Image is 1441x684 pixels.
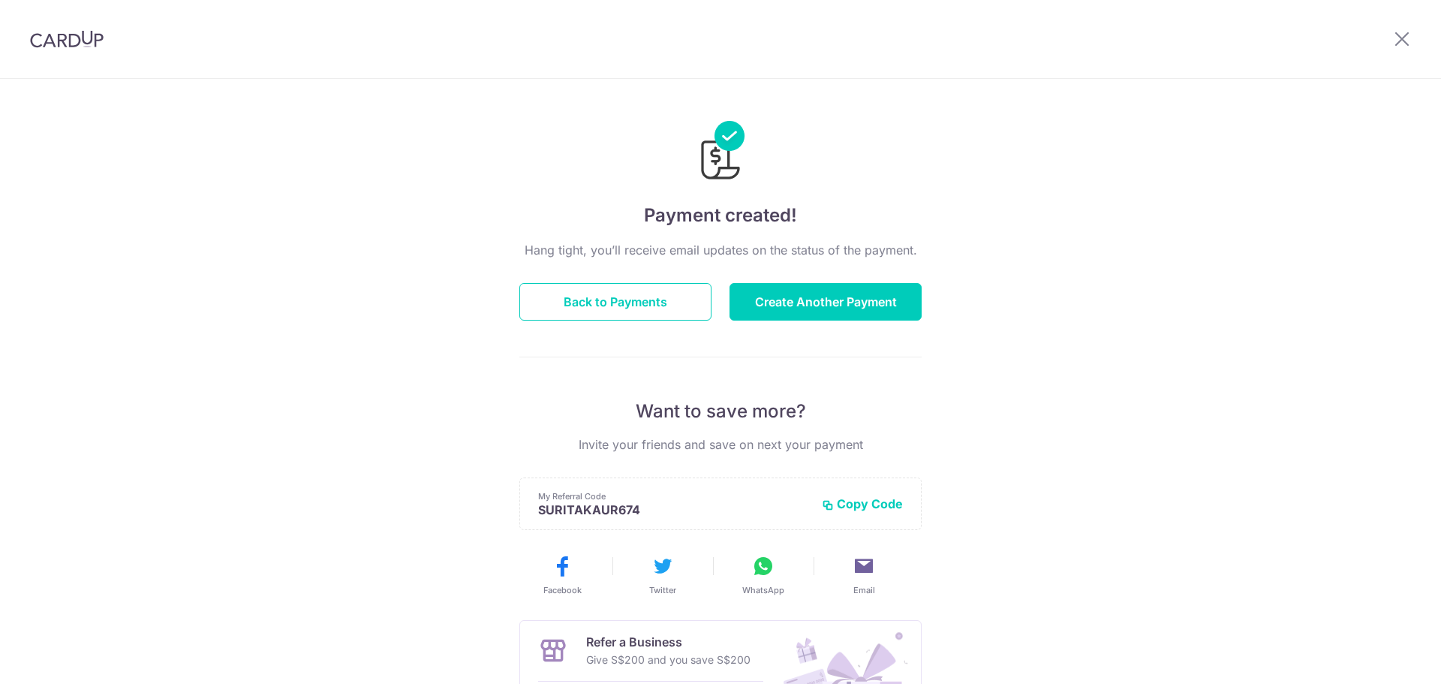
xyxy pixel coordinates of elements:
[618,554,707,596] button: Twitter
[518,554,606,596] button: Facebook
[719,554,808,596] button: WhatsApp
[519,435,922,453] p: Invite your friends and save on next your payment
[538,490,810,502] p: My Referral Code
[543,584,582,596] span: Facebook
[519,241,922,259] p: Hang tight, you’ll receive email updates on the status of the payment.
[853,584,875,596] span: Email
[649,584,676,596] span: Twitter
[730,283,922,321] button: Create Another Payment
[586,633,751,651] p: Refer a Business
[30,30,104,48] img: CardUp
[822,496,903,511] button: Copy Code
[519,202,922,229] h4: Payment created!
[586,651,751,669] p: Give S$200 and you save S$200
[519,283,711,321] button: Back to Payments
[742,584,784,596] span: WhatsApp
[696,121,745,184] img: Payments
[519,399,922,423] p: Want to save more?
[820,554,908,596] button: Email
[538,502,810,517] p: SURITAKAUR674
